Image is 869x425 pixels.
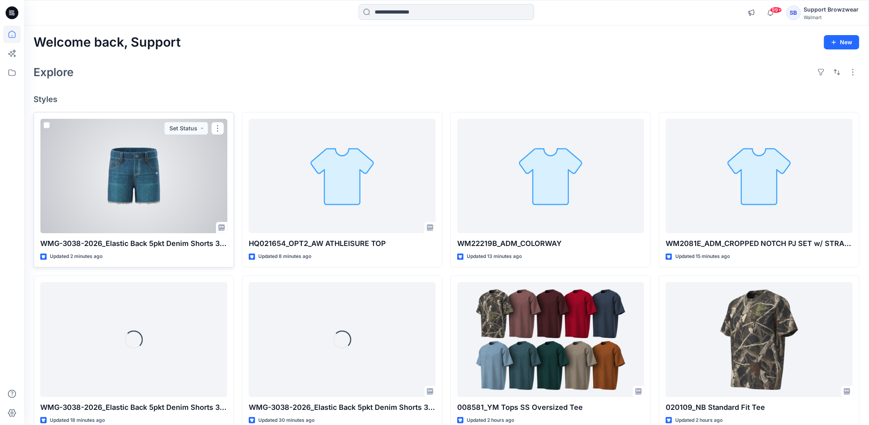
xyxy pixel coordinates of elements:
[33,94,859,104] h4: Styles
[33,66,74,79] h2: Explore
[467,416,514,425] p: Updated 2 hours ago
[33,35,181,50] h2: Welcome back, Support
[457,282,644,397] a: 008581_YM Tops SS Oversized Tee
[675,252,730,261] p: Updated 15 minutes ago
[804,5,859,14] div: Support Browzwear
[50,416,105,425] p: Updated 18 minutes ago
[40,119,227,234] a: WMG-3038-2026_Elastic Back 5pkt Denim Shorts 3 Inseam_bw
[258,252,311,261] p: Updated 8 minutes ago
[40,402,227,413] p: WMG-3038-2026_Elastic Back 5pkt Denim Shorts 3 Inseam - Cost Opt
[804,14,859,20] div: Walmart
[467,252,522,261] p: Updated 13 minutes ago
[249,402,436,413] p: WMG-3038-2026_Elastic Back 5pkt Denim Shorts 3 Inseam
[770,7,782,13] span: 99+
[258,416,315,425] p: Updated 30 minutes ago
[666,238,853,249] p: WM2081E_ADM_CROPPED NOTCH PJ SET w/ STRAIGHT HEM TOP_COLORWAY
[40,238,227,249] p: WMG-3038-2026_Elastic Back 5pkt Denim Shorts 3 Inseam_bw
[249,119,436,234] a: HQ021654_OPT2_AW ATHLEISURE TOP
[786,6,801,20] div: SB
[50,252,102,261] p: Updated 2 minutes ago
[457,119,644,234] a: WM22219B_ADM_COLORWAY
[457,238,644,249] p: WM22219B_ADM_COLORWAY
[666,402,853,413] p: 020109_NB Standard Fit Tee
[824,35,859,49] button: New
[666,119,853,234] a: WM2081E_ADM_CROPPED NOTCH PJ SET w/ STRAIGHT HEM TOP_COLORWAY
[457,402,644,413] p: 008581_YM Tops SS Oversized Tee
[666,282,853,397] a: 020109_NB Standard Fit Tee
[675,416,723,425] p: Updated 2 hours ago
[249,238,436,249] p: HQ021654_OPT2_AW ATHLEISURE TOP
